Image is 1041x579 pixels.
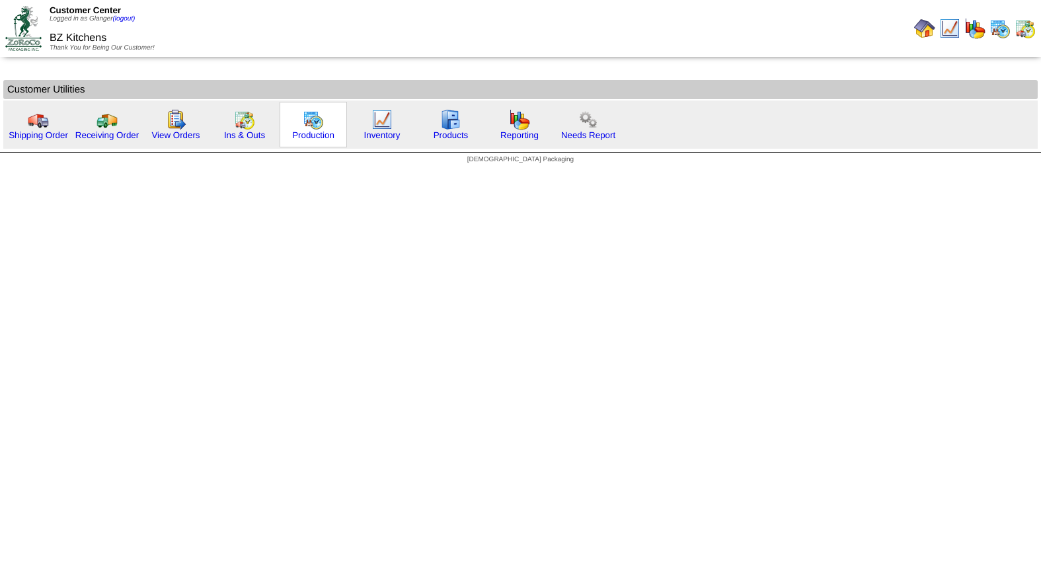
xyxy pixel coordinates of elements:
a: Products [434,130,469,140]
img: line_graph.gif [939,18,960,39]
a: Needs Report [561,130,615,140]
span: Logged in as Glanger [50,15,135,22]
a: Receiving Order [75,130,139,140]
img: home.gif [914,18,935,39]
img: truck2.gif [96,109,118,130]
img: workflow.png [578,109,599,130]
a: Ins & Outs [224,130,265,140]
img: graph.gif [509,109,530,130]
img: ZoRoCo_Logo(Green%26Foil)%20jpg.webp [5,6,42,50]
img: calendarprod.gif [989,18,1011,39]
a: Inventory [364,130,401,140]
span: Thank You for Being Our Customer! [50,44,155,52]
a: Production [292,130,334,140]
img: calendarprod.gif [303,109,324,130]
td: Customer Utilities [3,80,1038,99]
img: workorder.gif [165,109,186,130]
img: truck.gif [28,109,49,130]
a: Shipping Order [9,130,68,140]
img: line_graph.gif [371,109,393,130]
a: (logout) [113,15,135,22]
img: cabinet.gif [440,109,461,130]
a: View Orders [151,130,200,140]
span: BZ Kitchens [50,32,106,44]
span: [DEMOGRAPHIC_DATA] Packaging [467,156,574,163]
a: Reporting [500,130,539,140]
img: graph.gif [964,18,985,39]
img: calendarinout.gif [1015,18,1036,39]
span: Customer Center [50,5,121,15]
img: calendarinout.gif [234,109,255,130]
